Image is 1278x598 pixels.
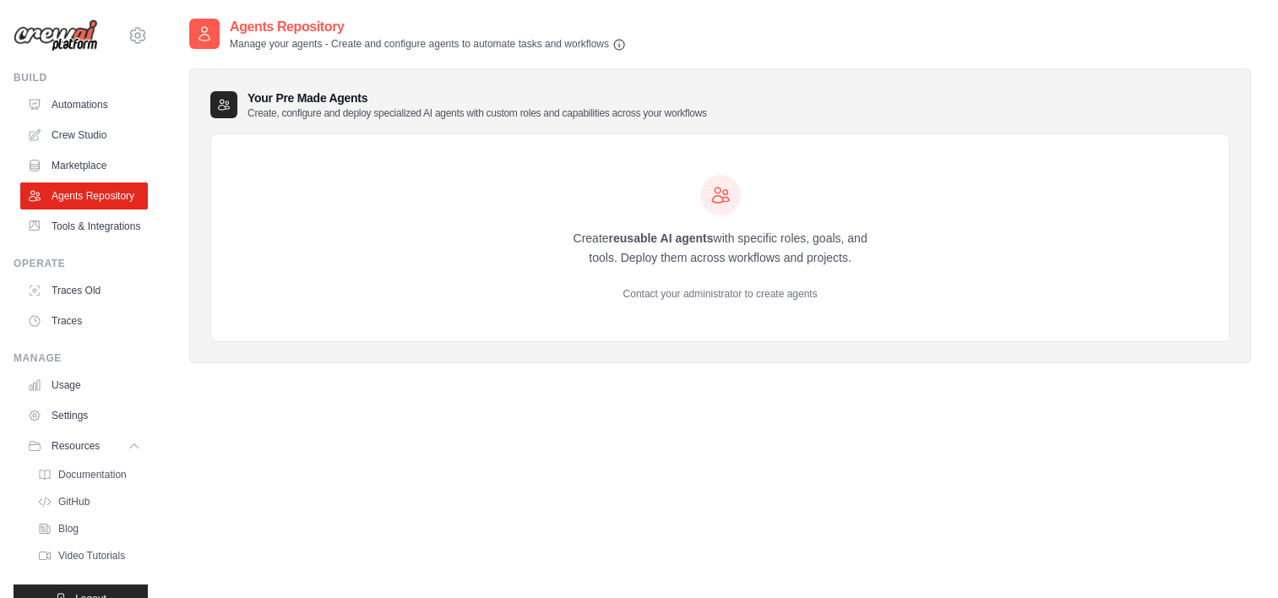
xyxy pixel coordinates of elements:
a: Automations [20,91,148,118]
span: GitHub [58,495,90,508]
a: Video Tutorials [30,544,148,568]
a: GitHub [30,490,148,514]
h2: Agents Repository [230,17,626,37]
div: Contact your administrator to create agents [558,287,883,301]
span: Video Tutorials [58,549,125,563]
span: Blog [58,522,79,535]
div: Build [14,71,148,84]
p: Create, configure and deploy specialized AI agents with custom roles and capabilities across your... [247,106,707,120]
span: Resources [52,439,100,453]
div: Operate [14,257,148,270]
p: Manage your agents - Create and configure agents to automate tasks and workflows [230,37,626,52]
a: Settings [20,402,148,429]
a: Traces Old [20,277,148,304]
img: Logo [14,19,98,52]
a: Agents Repository [20,182,148,209]
h3: Your Pre Made Agents [247,90,707,120]
a: Traces [20,307,148,334]
p: Create with specific roles, goals, and tools. Deploy them across workflows and projects. [558,229,883,268]
a: Marketplace [20,152,148,179]
a: Usage [20,372,148,399]
a: Crew Studio [20,122,148,149]
strong: reusable AI agents [608,231,713,245]
span: Documentation [58,468,127,481]
a: Tools & Integrations [20,213,148,240]
a: Blog [30,517,148,541]
button: Resources [20,432,148,459]
a: Documentation [30,463,148,487]
div: Manage [14,351,148,365]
